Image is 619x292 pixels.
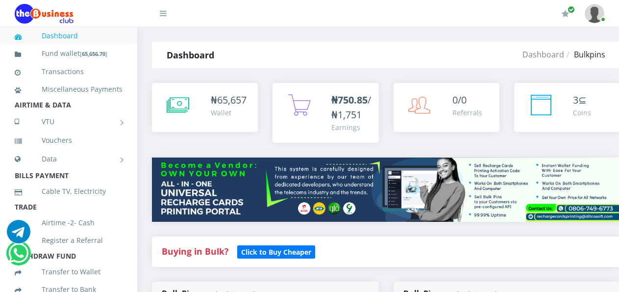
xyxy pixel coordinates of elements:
div: Earnings [331,122,371,133]
span: /₦1,751 [331,93,371,121]
div: Referrals [452,107,482,118]
a: Cable TV, Electricity [15,180,123,203]
small: [ ] [80,50,107,57]
a: VTU [15,109,123,134]
li: Bulkpins [564,49,605,60]
a: Click to Buy Cheaper [237,245,315,257]
img: User [585,4,604,23]
a: Chat for support [8,249,28,265]
a: Fund wallet[65,656.70] [15,42,123,65]
a: Chat for support [7,227,30,243]
div: Wallet [211,107,247,118]
a: Vouchers [15,129,123,152]
a: ₦750.85/₦1,751 Earnings [272,83,378,143]
div: ⊆ [573,93,591,107]
a: 0/0 Referrals [394,83,499,132]
span: 0/0 [452,93,467,106]
a: Dashboard [522,49,564,60]
b: ₦750.85 [331,93,368,106]
a: Miscellaneous Payments [15,78,123,101]
a: ₦65,657 Wallet [152,83,258,132]
strong: Buying in Bulk? [162,245,228,257]
span: Renew/Upgrade Subscription [568,6,575,13]
img: Logo [15,4,74,24]
b: Click to Buy Cheaper [241,247,311,257]
div: Coins [573,107,591,118]
strong: Dashboard [167,49,214,61]
a: Transactions [15,60,123,83]
a: Airtime -2- Cash [15,212,123,234]
a: Dashboard [15,25,123,47]
i: Renew/Upgrade Subscription [562,10,569,18]
a: Transfer to Wallet [15,261,123,283]
span: 3 [573,93,578,106]
a: Data [15,147,123,171]
a: Register a Referral [15,229,123,252]
b: 65,656.70 [82,50,105,57]
div: ₦ [211,93,247,107]
span: 65,657 [217,93,247,106]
